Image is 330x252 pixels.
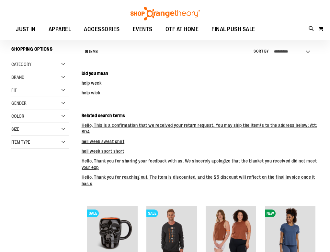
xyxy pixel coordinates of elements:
[126,22,159,37] a: EVENTS
[49,22,71,37] span: APPAREL
[11,43,69,58] strong: Shopping Options
[11,126,19,132] span: Size
[11,75,24,80] span: Brand
[82,112,319,119] dt: Related search terms
[82,174,315,186] a: Hello, Thank you for reaching out. The item is discounted, and the $5 discount will reflect on th...
[159,22,205,37] a: OTF AT HOME
[11,114,24,119] span: Color
[11,139,30,145] span: Item Type
[11,101,27,106] span: Gender
[82,90,100,95] a: help wick
[42,22,78,37] a: APPAREL
[84,22,120,37] span: ACCESSORIES
[133,22,153,37] span: EVENTS
[77,22,126,37] a: ACCESSORIES
[9,22,42,37] a: JUST IN
[211,22,255,37] span: FINAL PUSH SALE
[16,22,36,37] span: JUST IN
[254,49,269,54] label: Sort By
[82,158,317,170] a: Hello, Thank you for sharing your feedback with us. We sincerely apologize that the blanket you r...
[87,210,99,217] span: SALE
[82,149,124,154] a: hell week sport short
[11,62,31,67] span: Category
[146,210,158,217] span: SALE
[85,49,87,54] span: 9
[165,22,199,37] span: OTF AT HOME
[85,47,98,57] h2: Items
[82,139,125,144] a: hell week sweat shirt
[82,70,319,77] dt: Did you mean
[265,210,276,217] span: NEW
[11,88,17,93] span: Fit
[82,80,102,86] a: help week
[130,7,201,20] img: Shop Orangetheory
[82,123,317,134] a: Hello, This is a confirmation that we received your return request. You may ship the item/s to th...
[205,22,262,37] a: FINAL PUSH SALE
